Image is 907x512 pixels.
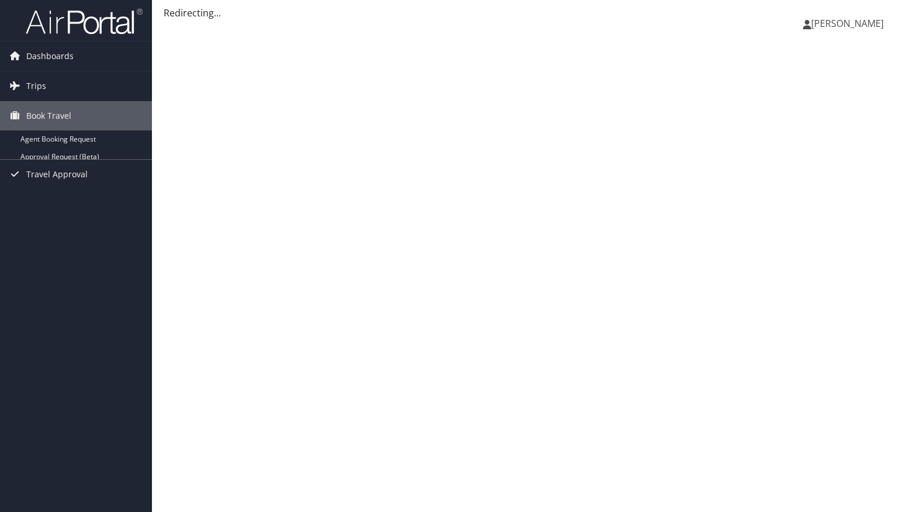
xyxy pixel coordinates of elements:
[803,6,895,41] a: [PERSON_NAME]
[26,71,46,101] span: Trips
[26,42,74,71] span: Dashboards
[26,160,88,189] span: Travel Approval
[811,17,884,30] span: [PERSON_NAME]
[164,6,895,20] div: Redirecting...
[26,101,71,130] span: Book Travel
[26,8,143,35] img: airportal-logo.png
